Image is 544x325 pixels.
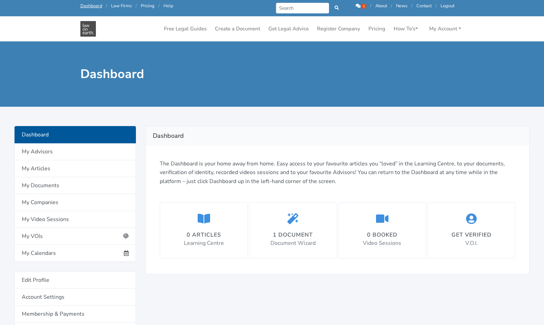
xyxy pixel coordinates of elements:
[452,231,492,239] div: Get Verified
[452,239,492,248] p: V.O.I.
[363,231,401,239] div: 0 booked
[161,22,209,36] a: Free Legal Guides
[212,22,263,36] a: Create a Document
[391,22,421,36] a: How To's
[435,3,437,9] span: /
[338,202,426,258] a: 0 booked Video Sessions
[249,202,337,258] a: 1 document Document Wizard
[396,3,407,9] a: News
[14,211,136,228] a: My Video Sessions
[14,143,136,160] a: My Advisors
[160,160,515,186] p: The Dashboard is your home away from home. Easy access to your favourite articles you “loved” in ...
[441,3,454,9] a: Logout
[160,202,248,258] a: 0 articles Learning Centre
[80,3,102,9] a: Dashboard
[14,289,136,306] a: Account Settings
[391,3,392,9] span: /
[106,3,107,9] span: /
[14,271,136,289] a: Edit Profile
[416,3,432,9] a: Contact
[266,22,311,36] a: Get Legal Advice
[375,3,387,9] a: About
[14,160,136,177] a: My Articles
[111,3,132,9] a: Law Firms
[362,4,366,9] span: 1
[14,228,136,245] a: My VOIs
[314,22,363,36] a: Register Company
[14,194,136,211] a: My Companies
[366,22,388,36] a: Pricing
[370,3,372,9] span: /
[426,22,464,36] a: My Account
[363,239,401,248] p: Video Sessions
[14,177,136,194] a: My Documents
[153,131,522,142] h2: Dashboard
[80,21,96,37] img: Law On Earth
[270,231,316,239] div: 1 document
[184,231,224,239] div: 0 articles
[356,3,367,9] a: 1
[427,202,515,258] a: Get Verified V.O.I.
[14,126,136,143] a: Dashboard
[184,239,224,248] p: Learning Centre
[270,239,316,248] p: Document Wizard
[411,3,413,9] span: /
[80,66,267,82] h1: Dashboard
[14,306,136,323] a: Membership & Payments
[158,3,160,9] span: /
[136,3,137,9] span: /
[14,245,136,262] a: My Calendars
[141,3,155,9] a: Pricing
[164,3,173,9] a: Help
[276,3,329,13] input: Search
